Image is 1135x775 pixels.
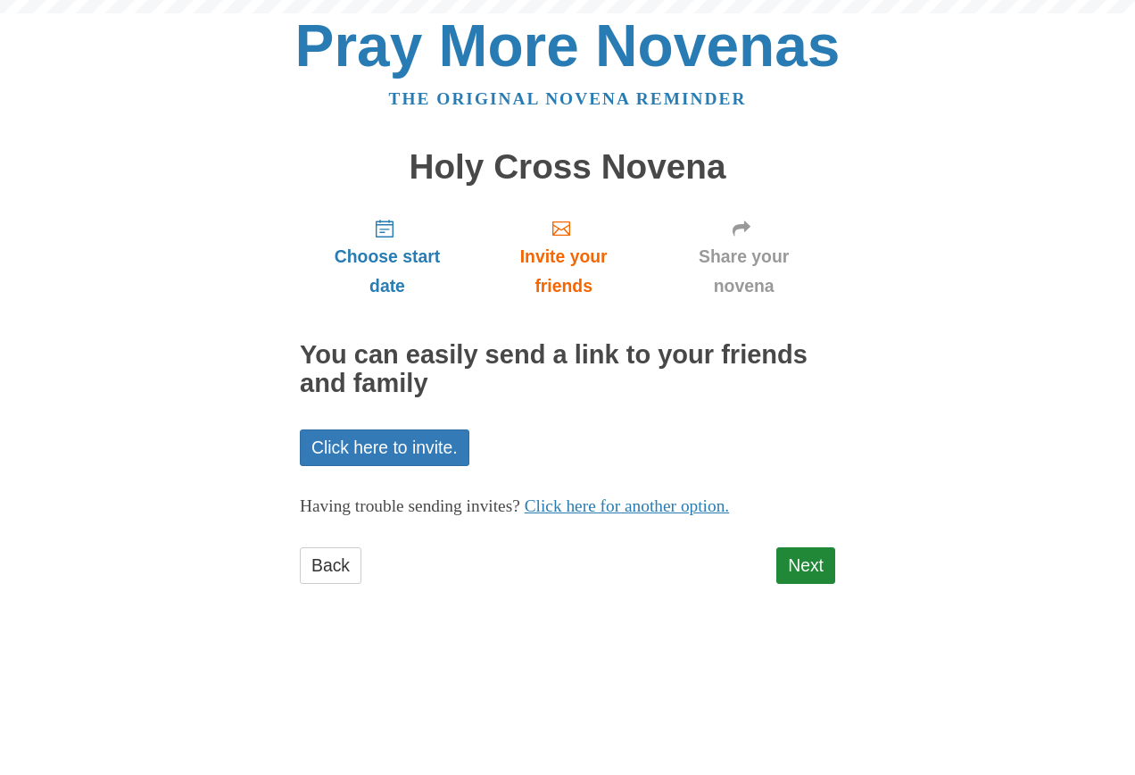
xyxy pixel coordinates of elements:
[300,496,520,515] span: Having trouble sending invites?
[652,204,835,310] a: Share your novena
[318,242,457,301] span: Choose start date
[300,429,469,466] a: Click here to invite.
[493,242,634,301] span: Invite your friends
[670,242,817,301] span: Share your novena
[776,547,835,584] a: Next
[300,148,835,187] h1: Holy Cross Novena
[389,89,747,108] a: The original novena reminder
[525,496,730,515] a: Click here for another option.
[300,341,835,398] h2: You can easily send a link to your friends and family
[475,204,652,310] a: Invite your friends
[300,547,361,584] a: Back
[300,204,475,310] a: Choose start date
[295,12,841,79] a: Pray More Novenas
